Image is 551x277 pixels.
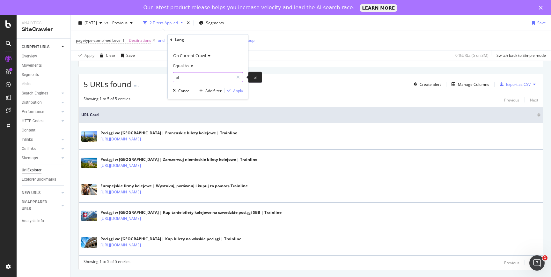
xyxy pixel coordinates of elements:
span: Previous [110,20,128,26]
div: HTTP Codes [22,118,43,124]
a: HTTP Codes [22,118,60,124]
div: Clear [106,53,115,58]
span: vs [105,20,110,26]
a: [URL][DOMAIN_NAME] [100,242,141,248]
div: DISAPPEARED URLS [22,199,54,212]
img: main image [81,237,97,248]
div: Inlinks [22,136,33,143]
div: Create alert [420,82,441,87]
div: Switch back to Simple mode [496,53,546,58]
div: Add filter [205,88,222,94]
div: A chart. [198,7,309,62]
div: Close [539,6,545,10]
div: Search Engines [22,90,48,97]
div: Previous [504,97,519,103]
button: Create alert [411,79,441,89]
button: Cancel [170,87,190,94]
button: Manage Columns [449,80,489,88]
div: Apply [84,53,94,58]
div: Next [530,97,538,103]
img: main image [81,184,97,195]
div: Content [22,127,35,134]
iframe: Intercom live chat [529,255,545,271]
div: Pociągi w [GEOGRAPHIC_DATA] | Kup tanie bilety kolejowe na szwedzkie pociągi SBB | Trainline [100,210,282,215]
span: Lang [167,38,176,43]
div: 0 % URLs ( 5 on 3M ) [455,53,489,58]
span: = [126,38,128,43]
div: Pociągi we [GEOGRAPHIC_DATA] | Francuskie bilety kolejowe | Trainline [100,130,237,136]
a: [URL][DOMAIN_NAME] [100,189,141,195]
div: Save [126,53,135,58]
div: Cancel [178,88,190,94]
div: A chart. [427,7,538,62]
button: Previous [504,96,519,104]
div: A chart. [312,7,424,62]
div: Movements [22,62,42,69]
div: Apply [233,88,243,94]
div: Export as CSV [506,82,531,87]
button: Save [118,50,135,61]
div: and [158,38,165,43]
button: Segments [196,18,226,28]
button: Previous [504,259,519,266]
div: Showing 1 to 5 of 5 entries [84,259,130,266]
div: Europejskie firmy kolejowe | Wyszukuj, porównuj i kupuj za pomocą Trainline [100,183,248,189]
a: Movements [22,62,66,69]
a: Sitemaps [22,155,60,161]
button: 2 Filters Applied [141,18,186,28]
span: Segments [206,20,224,26]
button: Switch back to Simple mode [494,50,546,61]
a: Overview [22,53,66,60]
a: NEW URLS [22,190,60,196]
button: [DATE] [76,18,105,28]
img: Equal [134,85,136,87]
a: Explorer Bookmarks [22,176,66,183]
div: Our latest product release helps you increase velocity and lead the AI search race. [143,4,355,11]
div: CURRENT URLS [22,44,49,50]
div: Outlinks [22,146,36,152]
img: main image [81,158,97,168]
a: [URL][DOMAIN_NAME] [100,162,141,169]
div: 2 Filters Applied [150,20,178,26]
button: Export as CSV [497,79,531,89]
button: Save [529,18,546,28]
span: 5 URLs found [84,79,131,89]
a: DISAPPEARED URLS [22,199,60,212]
span: Destinations [129,36,151,45]
a: Visits [22,81,38,87]
div: Pociągi we [GEOGRAPHIC_DATA] | Kup bilety na włoskie pociągi | Trainline [100,236,241,242]
a: Inlinks [22,136,60,143]
button: Apply [224,87,243,94]
span: URL Card [81,112,536,118]
span: On Current Crawl [173,53,206,58]
div: Performance [22,109,44,115]
span: pagetype-combined Level 1 [76,38,125,43]
div: A chart. [84,7,195,62]
div: Analysis Info [22,218,44,224]
div: Visits [22,81,31,87]
a: Outlinks [22,146,60,152]
a: [URL][DOMAIN_NAME] [100,136,141,142]
div: Save [537,20,546,26]
a: [URL][DOMAIN_NAME] [100,215,141,222]
a: LEARN MORE [360,4,398,12]
a: Url Explorer [22,167,66,174]
div: Explorer Bookmarks [22,176,56,183]
div: pl [248,72,262,83]
a: Distribution [22,99,60,106]
span: Equal to [173,63,189,69]
div: Segments [22,71,39,78]
button: and [158,37,165,43]
div: Manage Columns [458,82,489,87]
a: Search Engines [22,90,60,97]
img: main image [81,131,97,142]
div: times [186,20,191,26]
div: Pociągi w [GEOGRAPHIC_DATA] | Zarezerwuj niemieckie bilety kolejowe | Trainline [100,157,257,162]
div: Lang [175,37,184,42]
button: Previous [110,18,135,28]
a: CURRENT URLS [22,44,60,50]
span: 2025 Jul. 27th [84,20,97,26]
button: Apply [76,50,94,61]
img: main image [81,211,97,221]
span: 1 [542,255,547,260]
